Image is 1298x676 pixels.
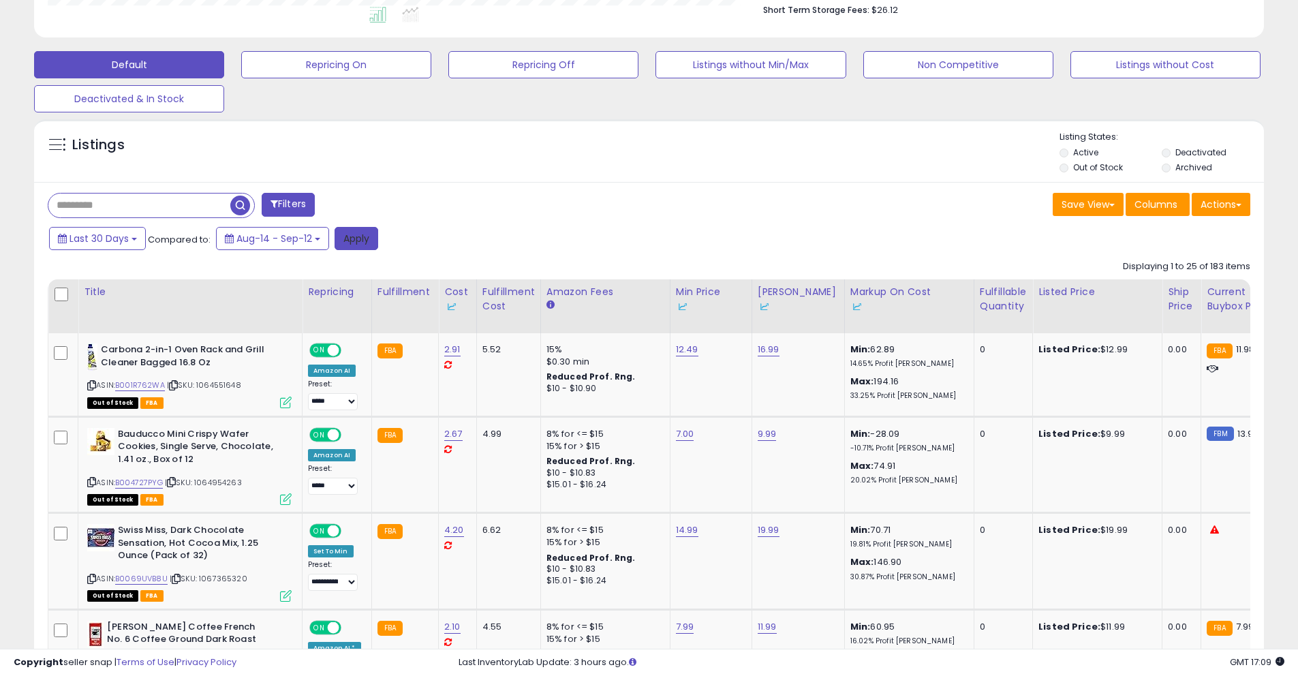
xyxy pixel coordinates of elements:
span: OFF [339,525,361,537]
div: 146.90 [850,556,963,581]
a: 9.99 [758,427,777,441]
div: $12.99 [1038,343,1152,356]
div: $10 - $10.83 [546,564,660,575]
a: 2.67 [444,427,463,441]
button: Listings without Min/Max [655,51,846,78]
b: Max: [850,459,874,472]
a: 2.91 [444,343,461,356]
div: Preset: [308,560,361,591]
b: Carbona 2-in-1 Oven Rack and Grill Cleaner Bagged 16.8 Oz [101,343,266,372]
a: 12.49 [676,343,698,356]
div: 5.52 [482,343,530,356]
a: 2.10 [444,620,461,634]
div: Min Price [676,285,746,313]
div: Title [84,285,296,299]
div: Amazon AI [308,365,356,377]
small: FBA [377,343,403,358]
div: 4.99 [482,428,530,440]
img: 51KQI52yReL._SL40_.jpg [87,428,114,455]
span: OFF [339,621,361,633]
span: All listings that are currently out of stock and unavailable for purchase on Amazon [87,397,138,409]
b: Listed Price: [1038,620,1100,633]
b: [PERSON_NAME] Coffee French No. 6 Coffee Ground Dark Roast Blended from 100% Arabica Rich & Full-... [107,621,273,675]
small: FBA [1207,343,1232,358]
span: FBA [140,590,164,602]
a: 7.00 [676,427,694,441]
a: 11.99 [758,620,777,634]
button: Actions [1192,193,1250,216]
span: ON [311,621,328,633]
div: Fulfillable Quantity [980,285,1027,313]
strong: Copyright [14,656,63,669]
span: All listings that are currently out of stock and unavailable for purchase on Amazon [87,590,138,602]
div: $19.99 [1038,524,1152,536]
div: 8% for <= $15 [546,524,660,536]
div: 0.00 [1168,428,1190,440]
div: 8% for <= $15 [546,621,660,633]
img: InventoryLab Logo [850,300,864,313]
div: Amazon Fees [546,285,664,299]
img: InventoryLab Logo [444,300,458,313]
button: Deactivated & In Stock [34,85,224,112]
div: Listed Price [1038,285,1156,299]
label: Deactivated [1175,147,1226,158]
b: Min: [850,620,871,633]
div: 15% for > $15 [546,633,660,645]
div: -28.09 [850,428,963,453]
div: 0 [980,343,1022,356]
div: 0.00 [1168,621,1190,633]
div: Last InventoryLab Update: 3 hours ago. [459,656,1284,669]
div: 0 [980,621,1022,633]
span: 13.98 [1237,427,1259,440]
span: 11.98 [1236,343,1255,356]
b: Max: [850,375,874,388]
div: Fulfillment Cost [482,285,535,313]
a: B0069UVB8U [115,573,168,585]
button: Repricing On [241,51,431,78]
div: Some or all of the values in this column are provided from Inventory Lab. [444,299,471,313]
div: Fulfillment [377,285,433,299]
b: Min: [850,427,871,440]
div: 194.16 [850,375,963,401]
b: Short Term Storage Fees: [763,4,869,16]
div: 6.62 [482,524,530,536]
div: Amazon AI [308,449,356,461]
div: 4.55 [482,621,530,633]
button: Filters [262,193,315,217]
h5: Listings [72,136,125,155]
div: Ship Price [1168,285,1195,313]
img: InventoryLab Logo [676,300,690,313]
button: Non Competitive [863,51,1053,78]
button: Columns [1126,193,1190,216]
button: Repricing Off [448,51,638,78]
b: Reduced Prof. Rng. [546,371,636,382]
p: 20.02% Profit [PERSON_NAME] [850,476,963,485]
b: Max: [850,555,874,568]
b: Listed Price: [1038,427,1100,440]
img: InventoryLab Logo [758,300,771,313]
b: Reduced Prof. Rng. [546,552,636,564]
div: Preset: [308,380,361,410]
p: 33.25% Profit [PERSON_NAME] [850,391,963,401]
p: 30.87% Profit [PERSON_NAME] [850,572,963,582]
small: FBA [377,621,403,636]
span: $26.12 [871,3,898,16]
div: Cost [444,285,471,313]
div: [PERSON_NAME] [758,285,839,313]
small: FBA [377,524,403,539]
div: 60.95 [850,621,963,646]
small: FBM [1207,427,1233,441]
div: seller snap | | [14,656,236,669]
b: Reduced Prof. Rng. [546,455,636,467]
p: -10.71% Profit [PERSON_NAME] [850,444,963,453]
div: $10 - $10.83 [546,467,660,479]
a: B004727PYG [115,477,163,489]
div: ASIN: [87,524,292,600]
p: Listing States: [1060,131,1264,144]
a: Privacy Policy [176,656,236,669]
a: Terms of Use [117,656,174,669]
span: FBA [140,397,164,409]
a: 19.99 [758,523,779,537]
span: | SKU: 1064551648 [167,380,241,390]
div: Set To Min [308,545,354,557]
